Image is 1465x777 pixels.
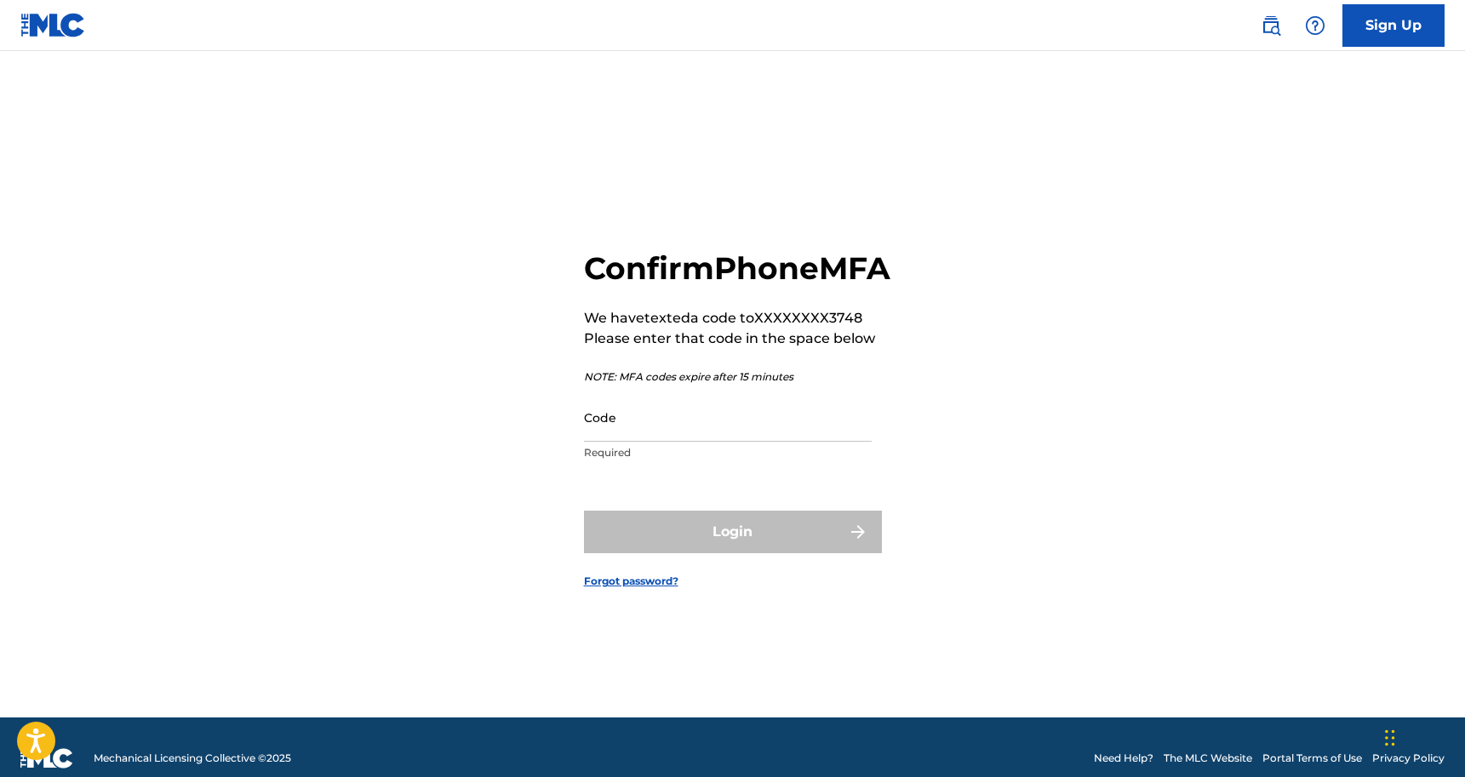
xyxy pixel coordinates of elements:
a: Privacy Policy [1372,751,1445,766]
div: Drag [1385,712,1395,763]
a: Sign Up [1342,4,1445,47]
a: Public Search [1254,9,1288,43]
img: logo [20,748,73,768]
img: MLC Logo [20,13,86,37]
a: Forgot password? [584,574,678,589]
p: NOTE: MFA codes expire after 15 minutes [584,369,890,385]
p: Please enter that code in the space below [584,329,890,349]
a: Portal Terms of Use [1262,751,1362,766]
div: Help [1298,9,1332,43]
img: help [1305,15,1325,36]
p: Required [584,445,872,460]
span: Mechanical Licensing Collective © 2025 [94,751,291,766]
p: We have texted a code to XXXXXXXX3748 [584,308,890,329]
a: Need Help? [1094,751,1153,766]
h2: Confirm Phone MFA [584,249,890,288]
iframe: Chat Widget [1380,695,1465,777]
img: search [1261,15,1281,36]
a: The MLC Website [1164,751,1252,766]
